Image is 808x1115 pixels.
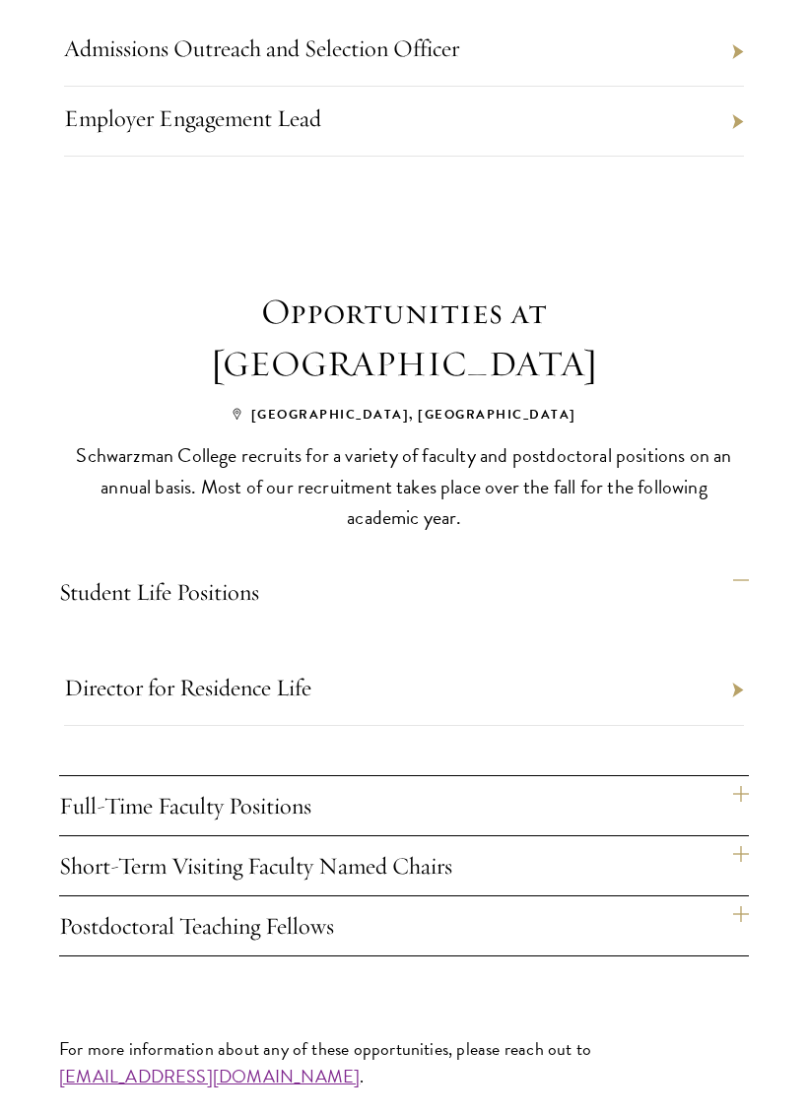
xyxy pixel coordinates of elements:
a: Admissions Outreach and Selection Officer [64,33,459,63]
h4: Postdoctoral Teaching Fellows [59,896,749,955]
a: Director for Residence Life [64,673,311,702]
a: Employer Engagement Lead [64,103,321,133]
h4: Student Life Positions [59,562,749,622]
p: For more information about any of these opportunities, please reach out to . [59,1035,749,1090]
h3: Opportunities at [GEOGRAPHIC_DATA] [59,285,749,389]
a: [EMAIL_ADDRESS][DOMAIN_NAME] [59,1063,360,1089]
span: [GEOGRAPHIC_DATA], [GEOGRAPHIC_DATA] [233,405,576,425]
h4: Short-Term Visiting Faculty Named Chairs [59,836,749,895]
p: Schwarzman College recruits for a variety of faculty and postdoctoral positions on an annual basi... [64,440,744,533]
h4: Full-Time Faculty Positions [59,776,749,835]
